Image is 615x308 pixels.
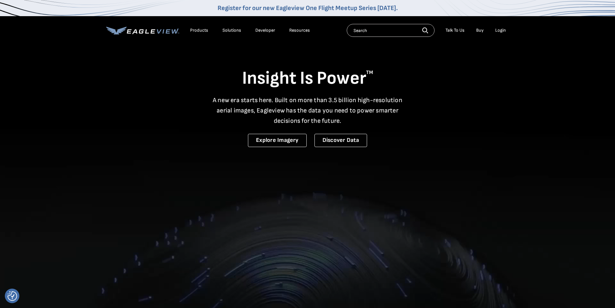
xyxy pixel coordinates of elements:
[255,27,275,33] a: Developer
[289,27,310,33] div: Resources
[106,67,509,90] h1: Insight Is Power
[446,27,465,33] div: Talk To Us
[476,27,484,33] a: Buy
[495,27,506,33] div: Login
[7,291,17,301] img: Revisit consent button
[347,24,435,37] input: Search
[190,27,208,33] div: Products
[314,134,367,147] a: Discover Data
[209,95,406,126] p: A new era starts here. Built on more than 3.5 billion high-resolution aerial images, Eagleview ha...
[248,134,307,147] a: Explore Imagery
[222,27,241,33] div: Solutions
[218,4,398,12] a: Register for our new Eagleview One Flight Meetup Series [DATE].
[7,291,17,301] button: Consent Preferences
[366,69,373,76] sup: TM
